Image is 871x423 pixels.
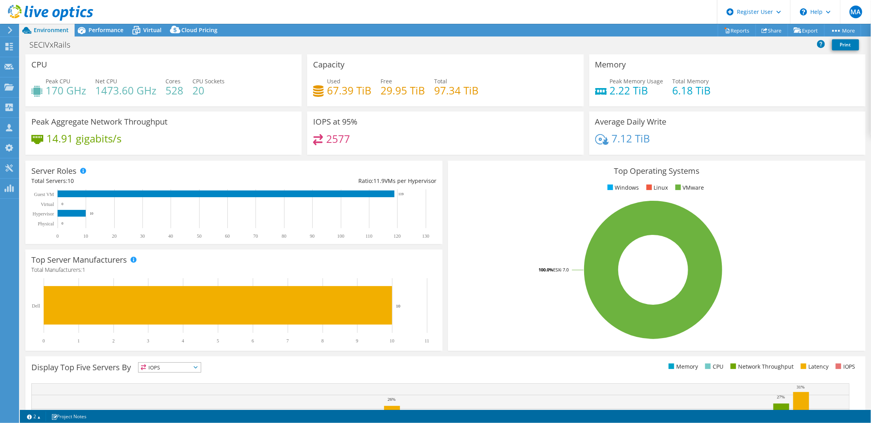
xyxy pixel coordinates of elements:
text: 27% [777,394,785,399]
text: 60 [225,233,230,239]
span: Peak Memory Usage [610,77,663,85]
text: 31% [797,385,805,389]
li: IOPS [834,362,856,371]
text: 130 [422,233,429,239]
span: Total [434,77,447,85]
text: 0 [56,233,59,239]
li: Memory [667,362,698,371]
text: 10 [390,338,394,344]
h4: 67.39 TiB [327,86,371,95]
h3: Average Daily Write [595,117,667,126]
h3: CPU [31,60,47,69]
h3: Top Server Manufacturers [31,256,127,264]
span: 10 [67,177,74,185]
text: 100 [337,233,344,239]
li: Network Throughput [729,362,794,371]
text: 10 [90,211,94,215]
li: Linux [644,183,668,192]
span: Cores [165,77,181,85]
h4: 1473.60 GHz [95,86,156,95]
li: VMware [673,183,704,192]
h4: 528 [165,86,183,95]
a: Export [788,24,825,37]
svg: \n [800,8,807,15]
span: Peak CPU [46,77,70,85]
text: 10 [396,304,401,308]
span: Virtual [143,26,162,34]
span: IOPS [138,363,201,372]
span: Performance [88,26,123,34]
h4: 2577 [326,135,350,143]
text: 0 [62,202,63,206]
h1: SECIVxRails [26,40,83,49]
text: 0 [42,338,45,344]
text: Dell [32,303,40,309]
text: 9 [356,338,358,344]
text: 5 [217,338,219,344]
h3: Server Roles [31,167,77,175]
text: Virtual [41,202,54,207]
span: Cloud Pricing [181,26,217,34]
a: 2 [21,411,46,421]
text: 2 [112,338,115,344]
li: CPU [703,362,723,371]
text: 7 [286,338,289,344]
text: 80 [282,233,286,239]
text: 6 [252,338,254,344]
text: Hypervisor [33,211,54,217]
text: Physical [38,221,54,227]
text: 90 [310,233,315,239]
text: 10 [83,233,88,239]
a: More [824,24,861,37]
h3: Capacity [313,60,344,69]
h3: IOPS at 95% [313,117,358,126]
h4: 2.22 TiB [610,86,663,95]
h4: 170 GHz [46,86,86,95]
tspan: ESXi 7.0 [553,267,569,273]
text: 119 [398,192,404,196]
span: Net CPU [95,77,117,85]
div: Ratio: VMs per Hypervisor [234,177,437,185]
span: CPU Sockets [192,77,225,85]
text: 0 [62,221,63,225]
span: 11.9 [373,177,385,185]
h4: 20 [192,86,225,95]
a: Project Notes [46,411,92,421]
a: Print [832,39,859,50]
h3: Top Operating Systems [454,167,859,175]
text: 120 [394,233,401,239]
h4: Total Manufacturers: [31,265,436,274]
span: MA [850,6,862,18]
text: 30 [140,233,145,239]
text: 20 [112,233,117,239]
h3: Memory [595,60,626,69]
h4: 6.18 TiB [673,86,711,95]
div: Total Servers: [31,177,234,185]
text: 3 [147,338,149,344]
h4: 14.91 gigabits/s [46,134,121,143]
text: 110 [365,233,373,239]
text: 11 [425,338,429,344]
h4: 29.95 TiB [381,86,425,95]
span: Environment [34,26,69,34]
tspan: 100.0% [538,267,553,273]
h3: Peak Aggregate Network Throughput [31,117,167,126]
text: 1 [77,338,80,344]
text: 26% [388,397,396,402]
h4: 7.12 TiB [612,134,650,143]
a: Reports [718,24,756,37]
text: 8 [321,338,324,344]
span: Free [381,77,392,85]
text: Guest VM [34,192,54,197]
span: Used [327,77,340,85]
li: Latency [799,362,829,371]
span: Total Memory [673,77,709,85]
text: 70 [253,233,258,239]
a: Share [756,24,788,37]
text: 40 [168,233,173,239]
text: 4 [182,338,184,344]
li: Windows [606,183,639,192]
text: 50 [197,233,202,239]
span: 1 [82,266,85,273]
h4: 97.34 TiB [434,86,479,95]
